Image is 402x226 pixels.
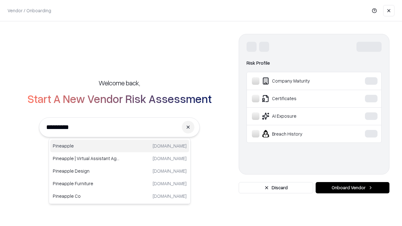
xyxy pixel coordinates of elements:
[8,7,51,14] p: Vendor / Onboarding
[316,182,389,193] button: Onboard Vendor
[252,130,346,137] div: Breach History
[153,180,187,187] p: [DOMAIN_NAME]
[99,78,140,87] h5: Welcome back,
[153,143,187,149] p: [DOMAIN_NAME]
[153,193,187,199] p: [DOMAIN_NAME]
[53,193,120,199] p: Pineapple Co
[153,168,187,174] p: [DOMAIN_NAME]
[153,155,187,162] p: [DOMAIN_NAME]
[53,180,120,187] p: Pineapple Furniture
[49,138,191,204] div: Suggestions
[239,182,313,193] button: Discard
[252,112,346,120] div: AI Exposure
[53,143,120,149] p: Pineapple
[27,92,212,105] h2: Start A New Vendor Risk Assessment
[53,155,120,162] p: Pineapple | Virtual Assistant Agency
[53,168,120,174] p: Pineapple Design
[252,77,346,85] div: Company Maturity
[252,95,346,102] div: Certificates
[247,59,382,67] div: Risk Profile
